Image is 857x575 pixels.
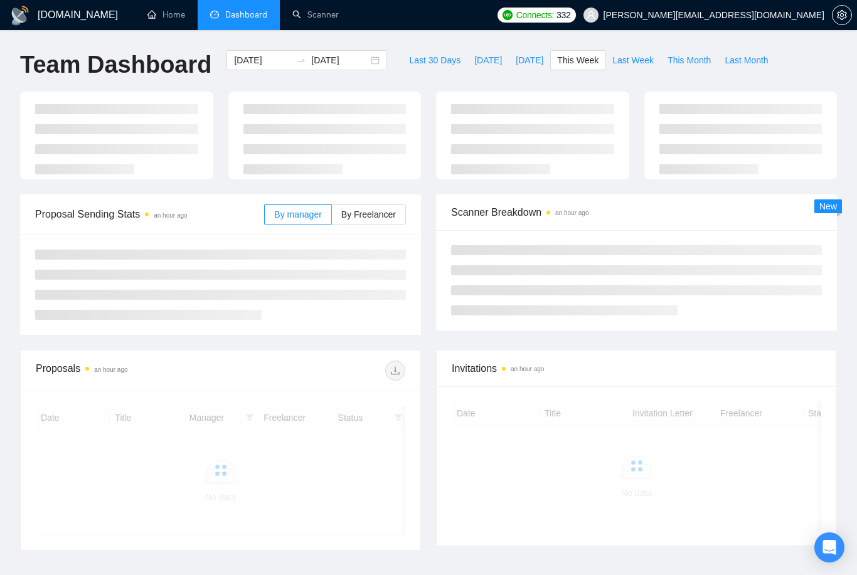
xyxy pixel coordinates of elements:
span: [DATE] [516,53,543,67]
span: user [587,11,595,19]
button: setting [832,5,852,25]
span: [DATE] [474,53,502,67]
div: Proposals [36,361,221,381]
span: dashboard [210,10,219,19]
input: Start date [234,53,291,67]
input: End date [311,53,368,67]
span: Last 30 Days [409,53,460,67]
span: Invitations [452,361,821,376]
span: This Week [557,53,599,67]
span: Last Week [612,53,654,67]
button: [DATE] [509,50,550,70]
span: setting [833,10,851,20]
button: Last Month [718,50,775,70]
img: upwork-logo.png [503,10,513,20]
span: swap-right [296,55,306,65]
div: Open Intercom Messenger [814,532,844,562]
button: This Month [661,50,718,70]
span: By manager [274,209,321,219]
span: to [296,55,306,65]
time: an hour ago [154,212,187,219]
a: setting [832,10,852,20]
span: By Freelancer [341,209,396,219]
time: an hour ago [94,366,127,373]
span: 332 [556,8,570,22]
button: Last Week [605,50,661,70]
span: New [819,201,837,211]
button: [DATE] [467,50,509,70]
a: searchScanner [292,9,339,20]
h1: Team Dashboard [20,50,211,80]
button: This Week [550,50,605,70]
span: Connects: [516,8,554,22]
a: homeHome [147,9,185,20]
img: logo [10,6,30,26]
time: an hour ago [511,366,544,372]
button: Last 30 Days [402,50,467,70]
time: an hour ago [555,209,588,216]
span: Dashboard [225,9,267,20]
span: Last Month [725,53,768,67]
span: Scanner Breakdown [451,204,822,220]
span: This Month [668,53,711,67]
span: Proposal Sending Stats [35,206,264,222]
